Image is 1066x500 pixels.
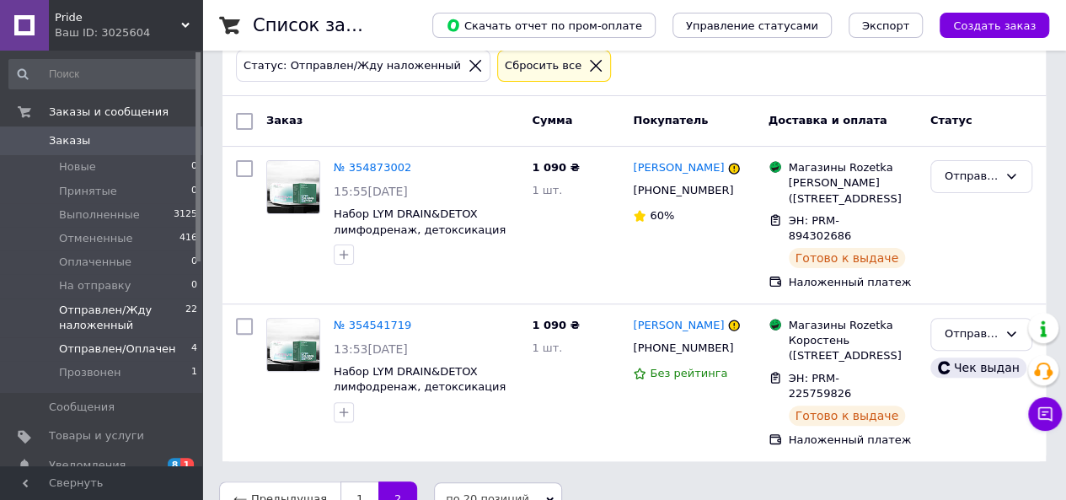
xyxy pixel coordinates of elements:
a: [PERSON_NAME] [633,318,724,334]
span: 1 090 ₴ [532,161,579,174]
a: № 354873002 [334,161,411,174]
button: Управление статусами [672,13,832,38]
span: 13:53[DATE] [334,342,408,356]
span: Заказы и сообщения [49,105,169,120]
div: [PHONE_NUMBER] [629,337,737,359]
a: Набор LYM DRAIN&DETOX лимфодренаж, детоксикация (60 капсул) + ACTIVE SLIM Choice [334,207,506,267]
input: Поиск [8,59,199,89]
div: Готово к выдаче [789,406,905,426]
span: 0 [191,278,197,293]
div: Отправлен/Жду наложенный [945,325,998,343]
span: 0 [191,255,197,270]
span: 1 [180,458,194,472]
div: Ваш ID: 3025604 [55,25,202,40]
h1: Список заказов [253,15,398,35]
img: Фото товару [267,319,319,371]
span: Уведомления [49,458,126,473]
span: Без рейтинга [650,367,727,379]
span: Отправлен/Оплачен [59,341,176,357]
img: Фото товару [267,161,319,213]
div: [PERSON_NAME] ([STREET_ADDRESS] [789,175,917,206]
span: 0 [191,159,197,175]
div: Сбросить все [501,57,585,75]
span: Сообщения [49,400,115,415]
span: ЭН: PRM-894302686 [789,214,851,243]
span: Управление статусами [686,19,818,32]
span: 1 шт. [532,184,562,196]
a: Создать заказ [923,19,1049,31]
span: Статус [930,114,972,126]
span: ЭН: PRM-225759826 [789,372,851,401]
span: Принятые [59,184,117,199]
button: Экспорт [849,13,923,38]
span: 60% [650,209,674,222]
span: 0 [191,184,197,199]
span: 1 шт. [532,341,562,354]
span: 1 [191,365,197,380]
span: 416 [179,231,197,246]
a: [PERSON_NAME] [633,160,724,176]
span: Экспорт [862,19,909,32]
div: [PHONE_NUMBER] [629,180,737,202]
div: Отправлен/Жду наложенный [945,168,998,185]
span: 1 090 ₴ [532,319,579,331]
span: Отправлен/Жду наложенный [59,303,185,333]
span: На отправку [59,278,131,293]
span: Покупатель [633,114,708,126]
span: 15:55[DATE] [334,185,408,198]
div: Коростень ([STREET_ADDRESS] [789,333,917,363]
span: Новые [59,159,96,175]
span: Товары и услуги [49,428,144,444]
button: Чат с покупателем [1028,397,1062,431]
a: № 354541719 [334,319,411,331]
a: Фото товару [266,160,320,214]
span: 3125 [174,207,197,223]
div: Наложенный платеж [789,275,917,290]
a: Набор LYM DRAIN&DETOX лимфодренаж, детоксикация (60 капсул) + ACTIVE SLIM Choice [334,365,506,425]
span: Доставка и оплата [769,114,887,126]
button: Скачать отчет по пром-оплате [432,13,656,38]
span: Заказы [49,133,90,148]
span: 4 [191,341,197,357]
span: Сумма [532,114,572,126]
span: Отмененные [59,231,132,246]
span: Заказ [266,114,303,126]
div: Магазины Rozetka [789,160,917,175]
span: Прозвонен [59,365,121,380]
span: Pride [55,10,181,25]
span: Создать заказ [953,19,1036,32]
div: Статус: Отправлен/Жду наложенный [240,57,464,75]
a: Фото товару [266,318,320,372]
div: Наложенный платеж [789,433,917,448]
span: 8 [168,458,181,472]
div: Готово к выдаче [789,248,905,268]
span: Скачать отчет по пром-оплате [446,18,642,33]
span: 22 [185,303,197,333]
div: Магазины Rozetka [789,318,917,333]
span: Оплаченные [59,255,131,270]
div: Чек выдан [930,358,1026,378]
span: Выполненные [59,207,140,223]
button: Создать заказ [940,13,1049,38]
